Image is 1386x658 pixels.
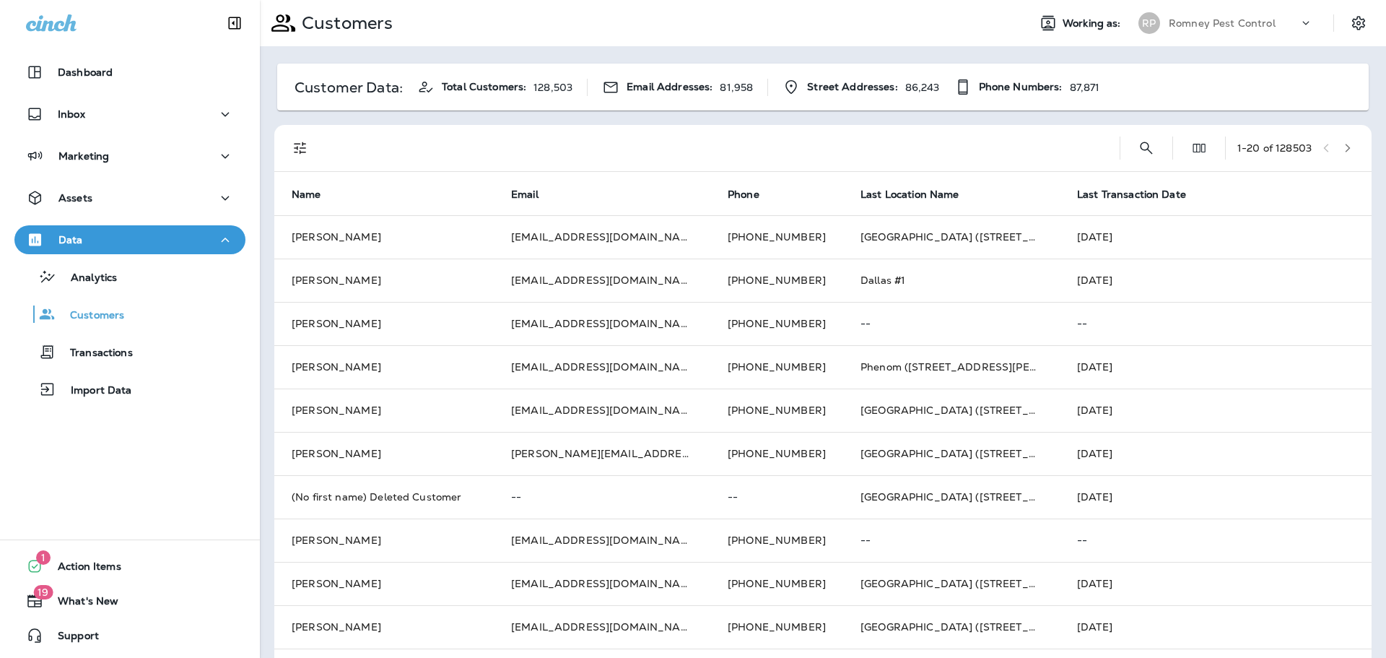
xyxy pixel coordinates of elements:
[860,404,1087,417] span: [GEOGRAPHIC_DATA] ([STREET_ADDRESS])
[860,188,978,201] span: Last Location Name
[860,577,1087,590] span: [GEOGRAPHIC_DATA] ([STREET_ADDRESS])
[511,491,693,503] p: --
[627,81,712,93] span: Email Addresses:
[214,9,255,38] button: Collapse Sidebar
[511,188,557,201] span: Email
[494,432,710,475] td: [PERSON_NAME][EMAIL_ADDRESS][DOMAIN_NAME]
[494,259,710,302] td: [EMAIL_ADDRESS][DOMAIN_NAME]
[860,447,1087,460] span: [GEOGRAPHIC_DATA] ([STREET_ADDRESS])
[14,299,245,329] button: Customers
[494,302,710,345] td: [EMAIL_ADDRESS][DOMAIN_NAME]
[860,274,905,287] span: Dallas #1
[274,389,494,432] td: [PERSON_NAME]
[14,374,245,404] button: Import Data
[442,81,526,93] span: Total Customers:
[58,150,109,162] p: Marketing
[494,389,710,432] td: [EMAIL_ADDRESS][DOMAIN_NAME]
[728,491,826,503] p: --
[14,100,245,129] button: Inbox
[494,345,710,389] td: [EMAIL_ADDRESS][DOMAIN_NAME]
[1070,82,1100,93] p: 87,871
[58,108,85,120] p: Inbox
[43,595,118,612] span: What's New
[1138,12,1160,34] div: RP
[274,605,494,649] td: [PERSON_NAME]
[1346,10,1372,36] button: Settings
[710,215,843,259] td: [PHONE_NUMBER]
[860,620,1087,633] span: [GEOGRAPHIC_DATA] ([STREET_ADDRESS])
[274,302,494,345] td: [PERSON_NAME]
[1077,188,1205,201] span: Last Transaction Date
[56,347,133,360] p: Transactions
[720,82,753,93] p: 81,958
[274,259,494,302] td: [PERSON_NAME]
[292,189,321,201] span: Name
[58,234,83,246] p: Data
[295,82,403,93] p: Customer Data:
[274,519,494,562] td: [PERSON_NAME]
[43,630,99,647] span: Support
[58,66,113,78] p: Dashboard
[14,183,245,212] button: Assets
[710,562,843,605] td: [PHONE_NUMBER]
[905,82,940,93] p: 86,243
[14,552,245,581] button: 1Action Items
[56,384,132,398] p: Import Data
[1169,17,1276,29] p: Romney Pest Control
[274,345,494,389] td: [PERSON_NAME]
[1060,475,1372,519] td: [DATE]
[1077,318,1354,329] p: --
[979,81,1063,93] span: Phone Numbers:
[43,560,121,578] span: Action Items
[1060,345,1372,389] td: [DATE]
[1060,259,1372,302] td: [DATE]
[1237,142,1312,154] div: 1 - 20 of 128503
[296,12,393,34] p: Customers
[1060,389,1372,432] td: [DATE]
[14,142,245,170] button: Marketing
[292,188,340,201] span: Name
[56,309,124,323] p: Customers
[710,259,843,302] td: [PHONE_NUMBER]
[494,215,710,259] td: [EMAIL_ADDRESS][DOMAIN_NAME]
[1060,215,1372,259] td: [DATE]
[1060,562,1372,605] td: [DATE]
[1077,534,1354,546] p: --
[494,605,710,649] td: [EMAIL_ADDRESS][DOMAIN_NAME]
[1185,134,1213,163] button: Edit Fields
[14,58,245,87] button: Dashboard
[710,432,843,475] td: [PHONE_NUMBER]
[807,81,897,93] span: Street Addresses:
[56,272,117,285] p: Analytics
[1060,605,1372,649] td: [DATE]
[274,215,494,259] td: [PERSON_NAME]
[286,134,315,163] button: Filters
[274,562,494,605] td: [PERSON_NAME]
[274,475,494,519] td: (No first name) Deleted Customer
[494,519,710,562] td: [EMAIL_ADDRESS][DOMAIN_NAME]
[728,189,759,201] span: Phone
[14,261,245,292] button: Analytics
[1060,432,1372,475] td: [DATE]
[1077,189,1186,201] span: Last Transaction Date
[494,562,710,605] td: [EMAIL_ADDRESS][DOMAIN_NAME]
[710,519,843,562] td: [PHONE_NUMBER]
[860,230,1087,243] span: [GEOGRAPHIC_DATA] ([STREET_ADDRESS])
[860,318,1042,329] p: --
[14,225,245,254] button: Data
[533,82,572,93] p: 128,503
[860,490,1087,503] span: [GEOGRAPHIC_DATA] ([STREET_ADDRESS])
[58,192,92,204] p: Assets
[710,389,843,432] td: [PHONE_NUMBER]
[710,302,843,345] td: [PHONE_NUMBER]
[860,189,959,201] span: Last Location Name
[860,534,1042,546] p: --
[710,605,843,649] td: [PHONE_NUMBER]
[14,337,245,367] button: Transactions
[36,550,51,565] span: 1
[33,585,53,599] span: 19
[1132,134,1161,163] button: Search Customers
[1063,17,1124,30] span: Working as:
[14,586,245,615] button: 19What's New
[274,432,494,475] td: [PERSON_NAME]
